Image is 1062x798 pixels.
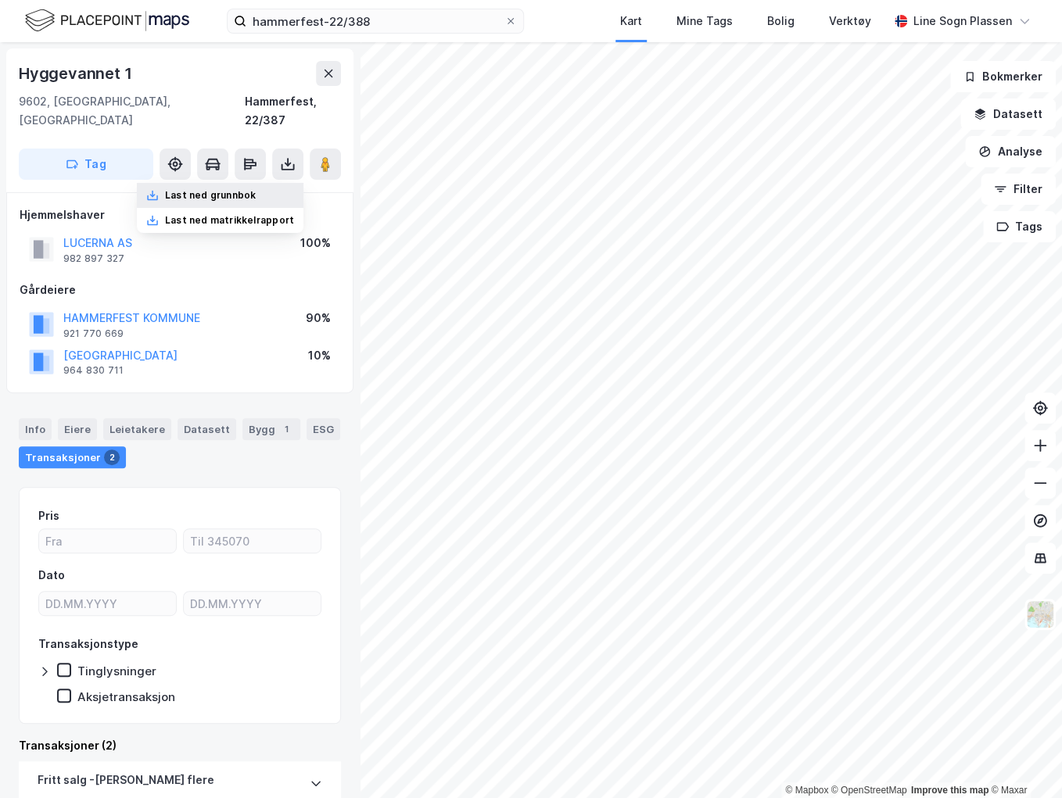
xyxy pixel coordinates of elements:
[983,211,1056,242] button: Tags
[38,506,59,525] div: Pris
[767,12,795,30] div: Bolig
[1025,599,1055,629] img: Z
[307,418,340,440] div: ESG
[58,418,97,440] div: Eiere
[63,252,124,265] div: 982 897 327
[39,592,176,615] input: DD.MM.YYYY
[242,418,300,440] div: Bygg
[278,421,294,437] div: 1
[38,635,138,653] div: Transaksjonstype
[984,723,1062,798] div: Kontrollprogram for chat
[911,785,988,796] a: Improve this map
[19,61,135,86] div: Hyggevannet 1
[950,61,1056,92] button: Bokmerker
[63,364,124,377] div: 964 830 711
[184,592,321,615] input: DD.MM.YYYY
[245,92,341,130] div: Hammerfest, 22/387
[77,689,175,704] div: Aksjetransaksjon
[184,529,321,553] input: Til 345070
[308,346,331,365] div: 10%
[829,12,871,30] div: Verktøy
[913,12,1012,30] div: Line Sogn Plassen
[965,136,1056,167] button: Analyse
[103,418,171,440] div: Leietakere
[104,449,120,465] div: 2
[19,736,341,755] div: Transaksjoner (2)
[19,418,52,440] div: Info
[246,9,504,33] input: Søk på adresse, matrikkel, gårdeiere, leietakere eller personer
[165,189,256,202] div: Last ned grunnbok
[981,174,1056,205] button: Filter
[178,418,236,440] div: Datasett
[20,206,340,224] div: Hjemmelshaver
[960,98,1056,130] button: Datasett
[306,309,331,327] div: 90%
[620,12,642,30] div: Kart
[19,92,245,130] div: 9602, [GEOGRAPHIC_DATA], [GEOGRAPHIC_DATA]
[38,771,214,796] div: Fritt salg - [PERSON_NAME] flere
[77,664,156,678] div: Tinglysninger
[165,214,294,227] div: Last ned matrikkelrapport
[785,785,828,796] a: Mapbox
[39,529,176,553] input: Fra
[20,281,340,299] div: Gårdeiere
[19,446,126,468] div: Transaksjoner
[300,234,331,252] div: 100%
[63,327,124,340] div: 921 770 669
[38,566,65,585] div: Dato
[19,149,153,180] button: Tag
[831,785,907,796] a: OpenStreetMap
[25,7,189,34] img: logo.f888ab2527a4732fd821a326f86c7f29.svg
[676,12,733,30] div: Mine Tags
[984,723,1062,798] iframe: Chat Widget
